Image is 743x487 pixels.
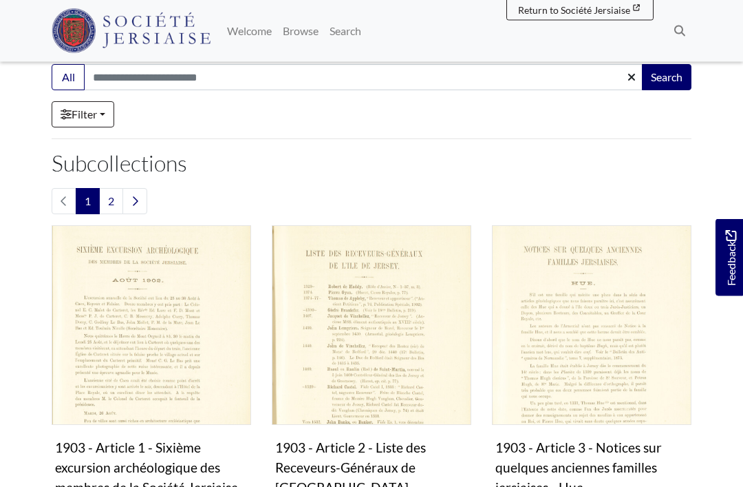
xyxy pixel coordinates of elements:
[722,231,739,287] span: Feedback
[52,102,114,128] a: Filter
[99,189,123,215] a: Goto page 2
[76,189,100,215] span: Goto page 1
[715,219,743,296] a: Would you like to provide feedback?
[272,226,471,426] img: 1903 - Article 2 - Liste des Receveurs-Généraux de Jersey
[492,226,691,426] img: 1903 - Article 3 - Notices sur quelques anciennes familles jersiaises - Hue
[52,189,691,215] nav: pagination
[277,17,324,45] a: Browse
[52,6,211,56] a: Société Jersiaise logo
[52,151,691,177] h2: Subcollections
[324,17,367,45] a: Search
[52,226,251,426] img: 1903 - Article 1 - Sixième excursion archéologique des membres de la Société Jersiaise, 1902
[222,17,277,45] a: Welcome
[518,4,630,16] span: Return to Société Jersiaise
[642,65,691,91] button: Search
[84,65,643,91] input: Search this collection...
[52,189,76,215] li: Previous page
[122,189,147,215] a: Next page
[52,65,85,91] button: All
[52,9,211,53] img: Société Jersiaise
